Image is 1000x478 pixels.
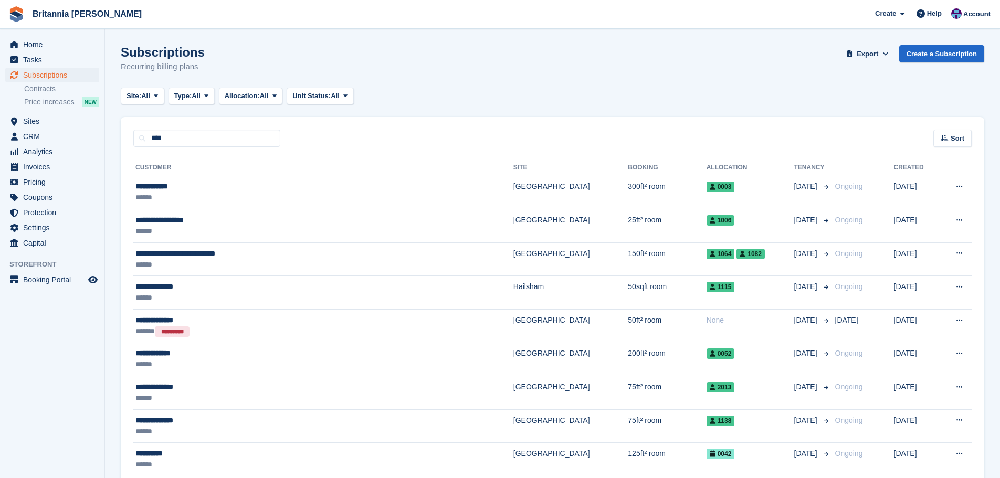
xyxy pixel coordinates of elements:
th: Tenancy [794,160,831,176]
span: Invoices [23,160,86,174]
td: [DATE] [894,376,939,410]
td: 200ft² room [628,343,706,376]
span: [DATE] [794,315,819,326]
a: menu [5,272,99,287]
a: Price increases NEW [24,96,99,108]
span: Ongoing [835,383,863,391]
td: [GEOGRAPHIC_DATA] [513,443,628,476]
button: Export [845,45,891,62]
a: menu [5,144,99,159]
span: All [331,91,340,101]
span: [DATE] [794,248,819,259]
span: Sort [951,133,964,144]
td: 25ft² room [628,209,706,243]
span: Ongoing [835,249,863,258]
a: menu [5,220,99,235]
span: Tasks [23,52,86,67]
a: Preview store [87,273,99,286]
span: Account [963,9,991,19]
span: All [260,91,269,101]
span: [DATE] [835,316,858,324]
td: [GEOGRAPHIC_DATA] [513,176,628,209]
a: menu [5,175,99,189]
span: CRM [23,129,86,144]
span: [DATE] [794,348,819,359]
button: Allocation: All [219,88,283,105]
button: Site: All [121,88,164,105]
td: 50ft² room [628,310,706,343]
span: 1138 [707,416,735,426]
td: [GEOGRAPHIC_DATA] [513,209,628,243]
span: Analytics [23,144,86,159]
span: Storefront [9,259,104,270]
td: [DATE] [894,176,939,209]
td: [GEOGRAPHIC_DATA] [513,310,628,343]
td: [DATE] [894,409,939,443]
span: [DATE] [794,281,819,292]
p: Recurring billing plans [121,61,205,73]
span: [DATE] [794,415,819,426]
span: Unit Status: [292,91,331,101]
span: [DATE] [794,448,819,459]
td: 75ft² room [628,376,706,410]
td: 300ft² room [628,176,706,209]
a: menu [5,114,99,129]
th: Allocation [707,160,794,176]
td: 50sqft room [628,276,706,310]
span: 1115 [707,282,735,292]
span: Coupons [23,190,86,205]
td: [DATE] [894,310,939,343]
span: Ongoing [835,216,863,224]
span: All [141,91,150,101]
span: Pricing [23,175,86,189]
th: Booking [628,160,706,176]
td: [DATE] [894,276,939,310]
span: Site: [127,91,141,101]
a: menu [5,205,99,220]
span: Type: [174,91,192,101]
a: Britannia [PERSON_NAME] [28,5,146,23]
span: Settings [23,220,86,235]
span: Ongoing [835,182,863,190]
td: [GEOGRAPHIC_DATA] [513,376,628,410]
td: [DATE] [894,343,939,376]
span: 2013 [707,382,735,392]
span: Price increases [24,97,75,107]
td: [GEOGRAPHIC_DATA] [513,409,628,443]
span: Allocation: [225,91,260,101]
a: Contracts [24,84,99,94]
span: [DATE] [794,215,819,226]
a: menu [5,236,99,250]
span: Ongoing [835,282,863,291]
td: [GEOGRAPHIC_DATA] [513,242,628,276]
span: Protection [23,205,86,220]
span: [DATE] [794,181,819,192]
span: Sites [23,114,86,129]
button: Type: All [169,88,215,105]
img: stora-icon-8386f47178a22dfd0bd8f6a31ec36ba5ce8667c1dd55bd0f319d3a0aa187defe.svg [8,6,24,22]
a: menu [5,160,99,174]
th: Site [513,160,628,176]
span: [DATE] [794,381,819,392]
a: menu [5,129,99,144]
span: Capital [23,236,86,250]
span: 0052 [707,348,735,359]
a: menu [5,37,99,52]
td: [DATE] [894,443,939,476]
td: 75ft² room [628,409,706,443]
span: 1064 [707,249,735,259]
a: menu [5,68,99,82]
td: [DATE] [894,209,939,243]
button: Unit Status: All [287,88,353,105]
span: Export [857,49,878,59]
span: 1006 [707,215,735,226]
th: Customer [133,160,513,176]
a: Create a Subscription [899,45,984,62]
a: menu [5,52,99,67]
span: Help [927,8,942,19]
td: 125ft² room [628,443,706,476]
span: Ongoing [835,449,863,458]
td: Hailsham [513,276,628,310]
div: None [707,315,794,326]
span: 0042 [707,449,735,459]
